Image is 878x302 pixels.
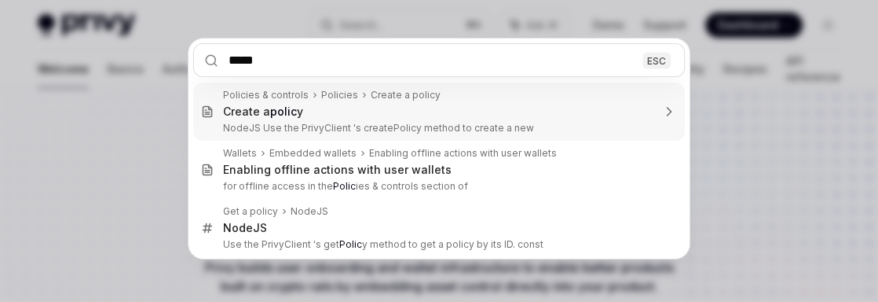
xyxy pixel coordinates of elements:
p: for offline access in the ies & controls section of [223,180,652,193]
div: NodeJS [223,221,267,235]
div: Create a y [223,105,303,119]
div: Wallets [223,147,257,160]
div: ESC [642,52,671,68]
p: Use the PrivyClient 's get y method to get a policy by its ID. const [223,238,652,251]
p: NodeJS Use the PrivyClient 's createPolicy method to create a new [223,122,652,134]
div: Enabling offline actions with user wallets [369,147,557,160]
div: NodeJS [291,205,328,218]
div: Get a policy [223,205,278,218]
b: Polic [333,180,356,192]
b: polic [270,105,297,118]
div: Create a policy [371,89,441,101]
div: Policies [321,89,358,101]
div: Enabling offline actions with user wallets [223,163,452,177]
div: Embedded wallets [269,147,357,160]
div: Policies & controls [223,89,309,101]
b: Polic [339,238,362,250]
